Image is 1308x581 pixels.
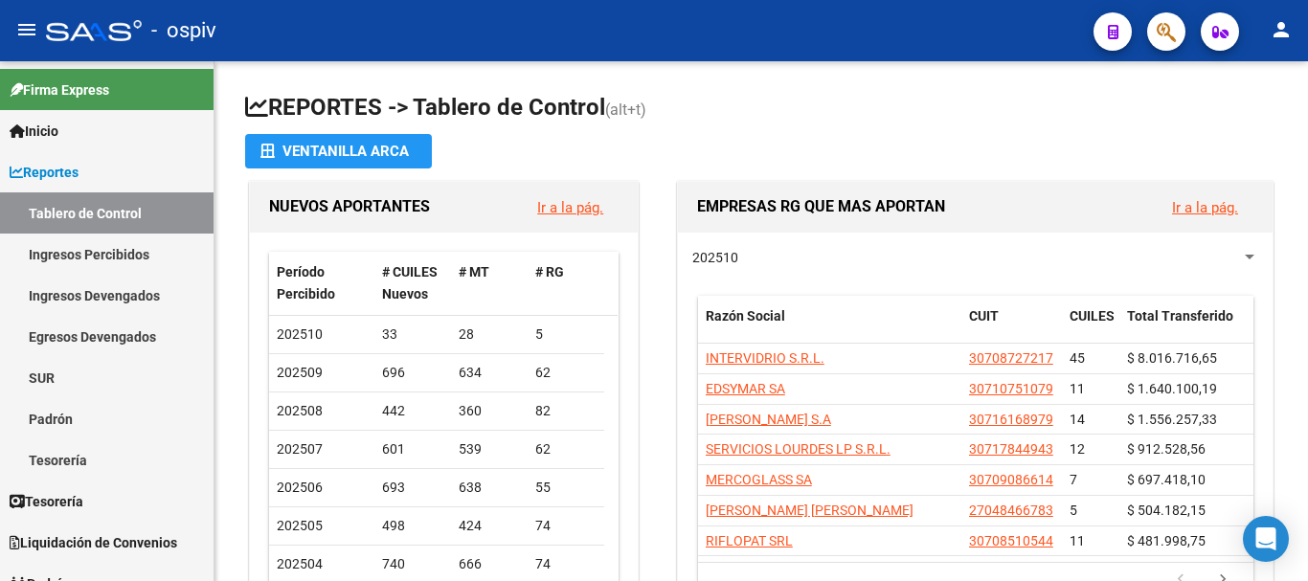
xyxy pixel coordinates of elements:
[535,438,597,460] div: 62
[245,92,1277,125] h1: REPORTES -> Tablero de Control
[459,264,489,279] span: # MT
[277,518,323,533] span: 202505
[260,134,417,168] div: Ventanilla ARCA
[459,553,520,575] div: 666
[459,400,520,422] div: 360
[1172,199,1238,216] a: Ir a la pág.
[459,324,520,346] div: 28
[969,308,999,324] span: CUIT
[1127,350,1217,366] span: $ 8.016.716,65
[1070,412,1085,427] span: 14
[451,252,528,315] datatable-header-cell: # MT
[522,190,619,225] button: Ir a la pág.
[277,556,323,571] span: 202504
[535,553,597,575] div: 74
[528,252,604,315] datatable-header-cell: # RG
[15,18,38,41] mat-icon: menu
[969,472,1053,487] span: 30709086614
[969,412,1053,427] span: 30716168979
[382,362,443,384] div: 696
[692,250,738,265] span: 202510
[706,350,824,366] span: INTERVIDRIO S.R.L.
[1070,503,1077,518] span: 5
[706,533,793,548] span: RIFLOPAT SRL
[698,296,961,359] datatable-header-cell: Razón Social
[382,438,443,460] div: 601
[1270,18,1293,41] mat-icon: person
[459,362,520,384] div: 634
[277,264,335,302] span: Período Percibido
[245,134,432,168] button: Ventanilla ARCA
[706,503,913,518] span: [PERSON_NAME] [PERSON_NAME]
[459,515,520,537] div: 424
[459,477,520,499] div: 638
[535,477,597,499] div: 55
[10,532,177,553] span: Liquidación de Convenios
[706,441,891,457] span: SERVICIOS LOURDES LP S.R.L.
[269,252,374,315] datatable-header-cell: Período Percibido
[151,10,216,52] span: - ospiv
[10,79,109,101] span: Firma Express
[1127,441,1206,457] span: $ 912.528,56
[1070,533,1085,548] span: 11
[969,503,1053,518] span: 27048466783
[269,197,430,215] span: NUEVOS APORTANTES
[1070,472,1077,487] span: 7
[1127,412,1217,427] span: $ 1.556.257,33
[1070,381,1085,396] span: 11
[10,162,79,183] span: Reportes
[605,101,646,119] span: (alt+t)
[1127,381,1217,396] span: $ 1.640.100,19
[697,197,945,215] span: EMPRESAS RG QUE MAS APORTAN
[1127,503,1206,518] span: $ 504.182,15
[1127,308,1233,324] span: Total Transferido
[10,121,58,142] span: Inicio
[535,324,597,346] div: 5
[535,515,597,537] div: 74
[961,296,1062,359] datatable-header-cell: CUIT
[535,362,597,384] div: 62
[969,441,1053,457] span: 30717844943
[277,365,323,380] span: 202509
[382,515,443,537] div: 498
[382,400,443,422] div: 442
[277,441,323,457] span: 202507
[1070,441,1085,457] span: 12
[706,308,785,324] span: Razón Social
[1062,296,1119,359] datatable-header-cell: CUILES
[1127,533,1206,548] span: $ 481.998,75
[969,381,1053,396] span: 30710751079
[706,412,831,427] span: [PERSON_NAME] S.A
[537,199,603,216] a: Ir a la pág.
[1127,472,1206,487] span: $ 697.418,10
[969,350,1053,366] span: 30708727217
[459,438,520,460] div: 539
[382,264,438,302] span: # CUILES Nuevos
[1157,190,1253,225] button: Ir a la pág.
[969,533,1053,548] span: 30708510544
[1070,308,1115,324] span: CUILES
[382,324,443,346] div: 33
[535,400,597,422] div: 82
[382,477,443,499] div: 693
[706,472,812,487] span: MERCOGLASS SA
[277,480,323,495] span: 202506
[277,403,323,418] span: 202508
[1243,516,1289,562] div: Open Intercom Messenger
[1070,350,1085,366] span: 45
[535,264,564,279] span: # RG
[1119,296,1253,359] datatable-header-cell: Total Transferido
[10,491,83,512] span: Tesorería
[382,553,443,575] div: 740
[706,381,785,396] span: EDSYMAR SA
[277,326,323,342] span: 202510
[374,252,451,315] datatable-header-cell: # CUILES Nuevos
